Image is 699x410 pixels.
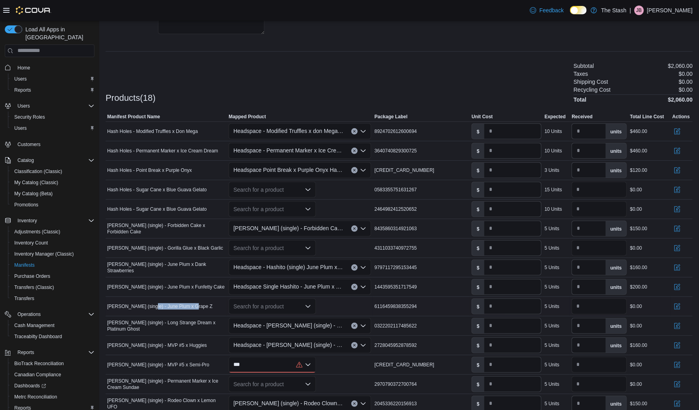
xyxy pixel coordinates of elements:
[574,79,608,85] h6: Shipping Cost
[374,303,417,310] span: 6116459838355294
[679,71,693,77] p: $0.00
[233,340,343,350] span: Headspace - [PERSON_NAME] (single) - MVP #5 x Huggies
[668,96,693,103] h4: $2,060.00
[472,163,484,178] label: $
[11,112,94,122] span: Security Roles
[14,156,94,165] span: Catalog
[11,123,30,133] a: Users
[233,262,343,272] span: Headspace - Hashito (single) June Plum x Dank Strawberries
[8,166,98,177] button: Classification (Classic)
[11,260,94,270] span: Manifests
[360,342,366,348] button: Open list of options
[545,245,559,251] div: 5 Units
[374,284,417,290] span: 1443595351717549
[2,347,98,358] button: Reports
[11,85,94,95] span: Reports
[14,240,48,246] span: Inventory Count
[14,360,64,367] span: BioTrack Reconciliation
[351,225,358,232] button: Clear input
[8,271,98,282] button: Purchase Orders
[351,264,358,271] button: Clear input
[305,362,311,368] button: Open list of options
[14,322,54,329] span: Cash Management
[107,261,225,274] span: [PERSON_NAME] (single) - June Plum x Dank Strawberries
[472,377,484,392] label: $
[545,187,562,193] div: 15 Units
[545,206,562,212] div: 10 Units
[606,338,627,353] label: units
[17,141,40,148] span: Customers
[630,128,647,135] div: $460.00
[472,202,484,217] label: $
[472,357,484,372] label: $
[11,332,94,341] span: Traceabilty Dashboard
[2,309,98,320] button: Operations
[11,381,49,391] a: Dashboards
[11,74,94,84] span: Users
[374,264,417,271] span: 9797117295153445
[8,85,98,96] button: Reports
[11,167,94,176] span: Classification (Classic)
[374,114,407,120] span: Package Label
[11,359,67,368] a: BioTrack Reconciliation
[2,139,98,150] button: Customers
[16,6,51,14] img: Cova
[17,103,30,109] span: Users
[11,227,64,237] a: Adjustments (Classic)
[606,318,627,333] label: units
[22,25,94,41] span: Load All Apps in [GEOGRAPHIC_DATA]
[374,206,417,212] span: 2464982412520652
[14,394,57,400] span: Metrc Reconciliation
[11,227,94,237] span: Adjustments (Classic)
[545,114,566,120] span: Expected
[374,148,417,154] span: 3640740829300725
[374,381,417,387] span: 2970790372700764
[351,128,358,135] button: Clear input
[233,398,343,408] span: [PERSON_NAME] (single) - Rodeo Clown x Lemon UFO
[360,323,366,329] button: Open list of options
[107,206,207,212] span: Hash Holes - Sugar Cane x Blue Guava Gelato
[14,101,33,111] button: Users
[630,6,631,15] p: |
[8,391,98,402] button: Metrc Reconciliation
[233,146,343,155] span: Headspace - Permanent Marker x Ice Cream Dream 1.8g Hash Hole
[11,167,65,176] a: Classification (Classic)
[634,6,644,15] div: Jeremy Briscoe
[545,400,559,407] div: 5 Units
[374,245,417,251] span: 4311033740972755
[14,139,94,149] span: Customers
[472,299,484,314] label: $
[11,332,65,341] a: Traceabilty Dashboard
[14,372,61,378] span: Canadian Compliance
[8,260,98,271] button: Manifests
[472,279,484,295] label: $
[545,128,562,135] div: 10 Units
[14,262,35,268] span: Manifests
[8,282,98,293] button: Transfers (Classic)
[14,229,60,235] span: Adjustments (Classic)
[107,284,225,290] span: [PERSON_NAME] (single) - June Plum x Funfetty Cake
[630,264,647,271] div: $160.00
[14,273,50,279] span: Purchase Orders
[2,155,98,166] button: Catalog
[351,148,358,154] button: Clear input
[14,295,34,302] span: Transfers
[647,6,693,15] p: [PERSON_NAME]
[360,225,366,232] button: Open list of options
[11,112,48,122] a: Security Roles
[606,163,627,178] label: units
[8,177,98,188] button: My Catalog (Classic)
[374,167,434,173] span: [CREDIT_CARD_NUMBER]
[107,397,225,410] span: [PERSON_NAME] (single) - Rodeo Clown x Lemon UFO
[630,167,647,173] div: $120.00
[630,187,642,193] div: $0.00
[374,187,417,193] span: 0583355751631267
[360,148,366,154] button: Open list of options
[472,338,484,353] label: $
[630,206,642,212] div: $0.00
[11,370,94,379] span: Canadian Compliance
[14,383,46,389] span: Dashboards
[679,79,693,85] p: $0.00
[374,225,417,232] span: 8435860314921063
[8,369,98,380] button: Canadian Compliance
